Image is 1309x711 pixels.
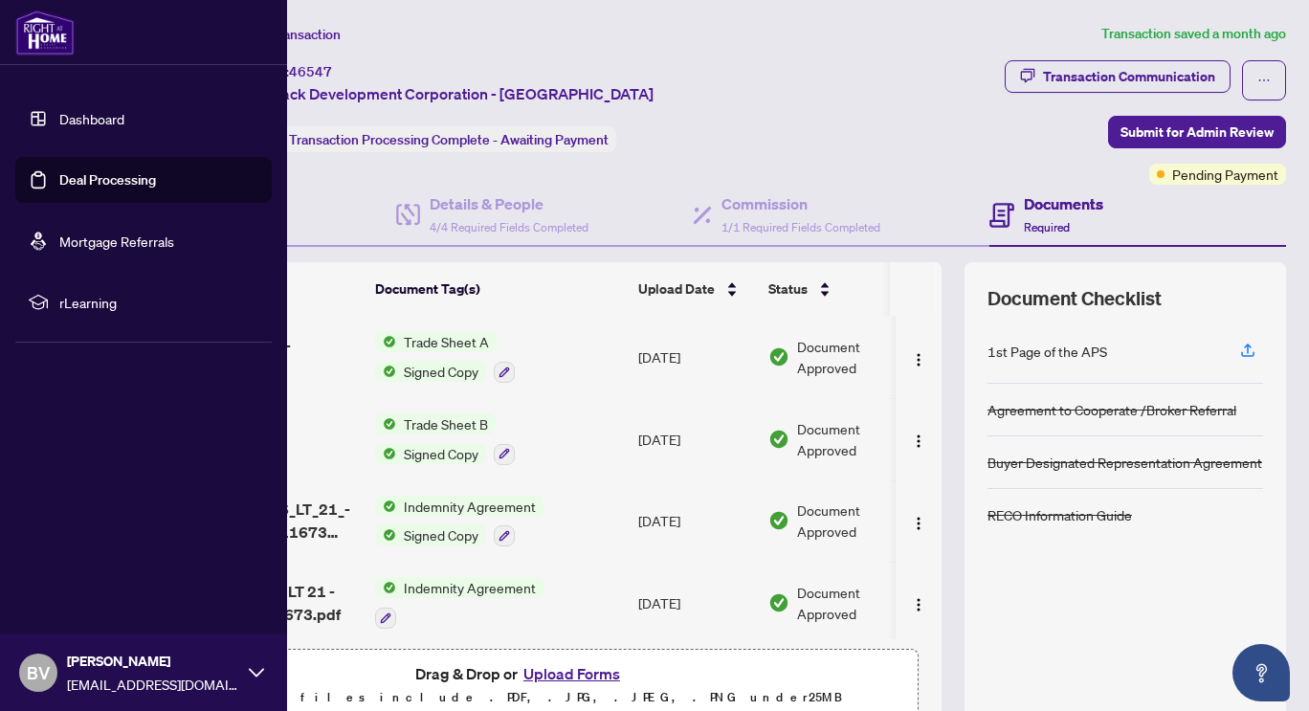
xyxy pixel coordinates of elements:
[1101,23,1286,45] article: Transaction saved a month ago
[396,413,496,434] span: Trade Sheet B
[27,659,50,686] span: BV
[135,686,906,709] p: Supported files include .PDF, .JPG, .JPEG, .PNG under 25 MB
[987,399,1236,420] div: Agreement to Cooperate /Broker Referral
[721,192,880,215] h4: Commission
[631,316,761,398] td: [DATE]
[903,505,934,536] button: Logo
[396,331,497,352] span: Trade Sheet A
[797,500,916,542] span: Document Approved
[987,452,1262,473] div: Buyer Designated Representation Agreement
[631,562,761,644] td: [DATE]
[987,285,1162,312] span: Document Checklist
[1108,116,1286,148] button: Submit for Admin Review
[367,262,631,316] th: Document Tag(s)
[415,661,626,686] span: Drag & Drop or
[59,233,174,250] a: Mortgage Referrals
[1172,164,1278,185] span: Pending Payment
[430,192,588,215] h4: Details & People
[396,524,486,545] span: Signed Copy
[375,524,396,545] img: Status Icon
[375,496,396,517] img: Status Icon
[797,336,916,378] span: Document Approved
[911,516,926,531] img: Logo
[396,577,544,598] span: Indemnity Agreement
[911,352,926,367] img: Logo
[903,424,934,455] button: Logo
[15,10,75,56] img: logo
[59,171,156,189] a: Deal Processing
[375,577,544,629] button: Status IconIndemnity Agreement
[903,588,934,618] button: Logo
[1043,61,1215,92] div: Transaction Communication
[375,331,396,352] img: Status Icon
[237,126,616,152] div: Status:
[631,480,761,563] td: [DATE]
[238,26,341,43] span: View Transaction
[375,361,396,382] img: Status Icon
[768,510,789,531] img: Document Status
[375,413,515,465] button: Status IconTrade Sheet BStatus IconSigned Copy
[375,331,515,383] button: Status IconTrade Sheet AStatus IconSigned Copy
[375,577,396,598] img: Status Icon
[518,661,626,686] button: Upload Forms
[396,443,486,464] span: Signed Copy
[761,262,923,316] th: Status
[768,346,789,367] img: Document Status
[430,220,588,234] span: 4/4 Required Fields Completed
[768,429,789,450] img: Document Status
[289,131,609,148] span: Transaction Processing Complete - Awaiting Payment
[1257,74,1271,87] span: ellipsis
[67,651,239,672] span: [PERSON_NAME]
[1232,644,1290,701] button: Open asap
[638,278,715,300] span: Upload Date
[1005,60,1231,93] button: Transaction Communication
[59,292,258,313] span: rLearning
[375,443,396,464] img: Status Icon
[1120,117,1274,147] span: Submit for Admin Review
[375,413,396,434] img: Status Icon
[1024,192,1103,215] h4: Documents
[768,278,808,300] span: Status
[375,496,544,547] button: Status IconIndemnity AgreementStatus IconSigned Copy
[631,262,761,316] th: Upload Date
[911,433,926,449] img: Logo
[721,220,880,234] span: 1/1 Required Fields Completed
[903,342,934,372] button: Logo
[237,82,654,105] span: Tamarack Development Corporation - [GEOGRAPHIC_DATA]
[768,592,789,613] img: Document Status
[987,504,1132,525] div: RECO Information Guide
[289,63,332,80] span: 46547
[631,398,761,480] td: [DATE]
[396,361,486,382] span: Signed Copy
[59,110,124,127] a: Dashboard
[987,341,1107,362] div: 1st Page of the APS
[396,496,544,517] span: Indemnity Agreement
[797,418,916,460] span: Document Approved
[911,597,926,612] img: Logo
[797,582,916,624] span: Document Approved
[1024,220,1070,234] span: Required
[67,674,239,695] span: [EMAIL_ADDRESS][DOMAIN_NAME]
